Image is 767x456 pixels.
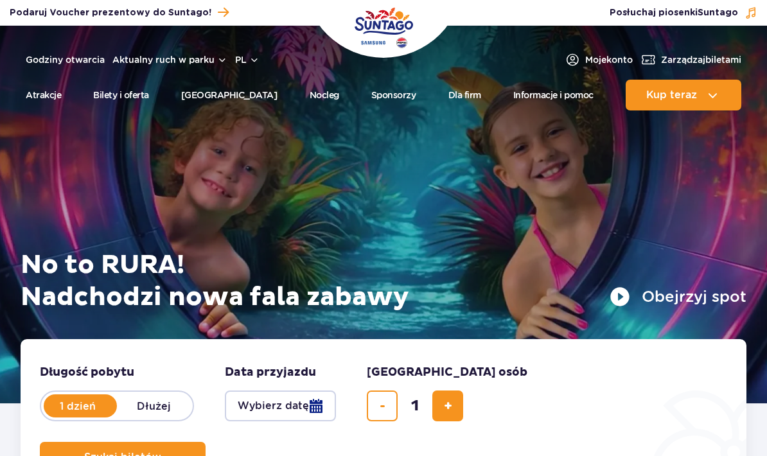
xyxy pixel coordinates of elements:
a: Dla firm [448,80,481,110]
span: Data przyjazdu [225,365,316,380]
a: Sponsorzy [371,80,416,110]
button: Wybierz datę [225,390,336,421]
input: liczba biletów [400,390,430,421]
span: Posłuchaj piosenki [610,6,738,19]
label: Dłużej [117,392,190,419]
span: Podaruj Voucher prezentowy do Suntago! [10,6,211,19]
a: Zarządzajbiletami [640,52,741,67]
button: usuń bilet [367,390,398,421]
button: Posłuchaj piosenkiSuntago [610,6,757,19]
button: pl [235,53,260,66]
button: dodaj bilet [432,390,463,421]
span: Zarządzaj biletami [661,53,741,66]
a: Mojekonto [565,52,633,67]
span: Kup teraz [646,89,697,101]
button: Kup teraz [626,80,741,110]
a: Podaruj Voucher prezentowy do Suntago! [10,4,229,21]
a: Godziny otwarcia [26,53,105,66]
a: Informacje i pomoc [513,80,594,110]
a: Atrakcje [26,80,61,110]
a: [GEOGRAPHIC_DATA] [181,80,278,110]
a: Nocleg [310,80,339,110]
span: [GEOGRAPHIC_DATA] osób [367,365,527,380]
span: Moje konto [585,53,633,66]
button: Obejrzyj spot [610,286,746,307]
label: 1 dzień [41,392,114,419]
h1: No to RURA! Nadchodzi nowa fala zabawy [21,249,746,313]
span: Suntago [698,8,738,17]
span: Długość pobytu [40,365,134,380]
button: Aktualny ruch w parku [112,55,227,65]
a: Bilety i oferta [93,80,149,110]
